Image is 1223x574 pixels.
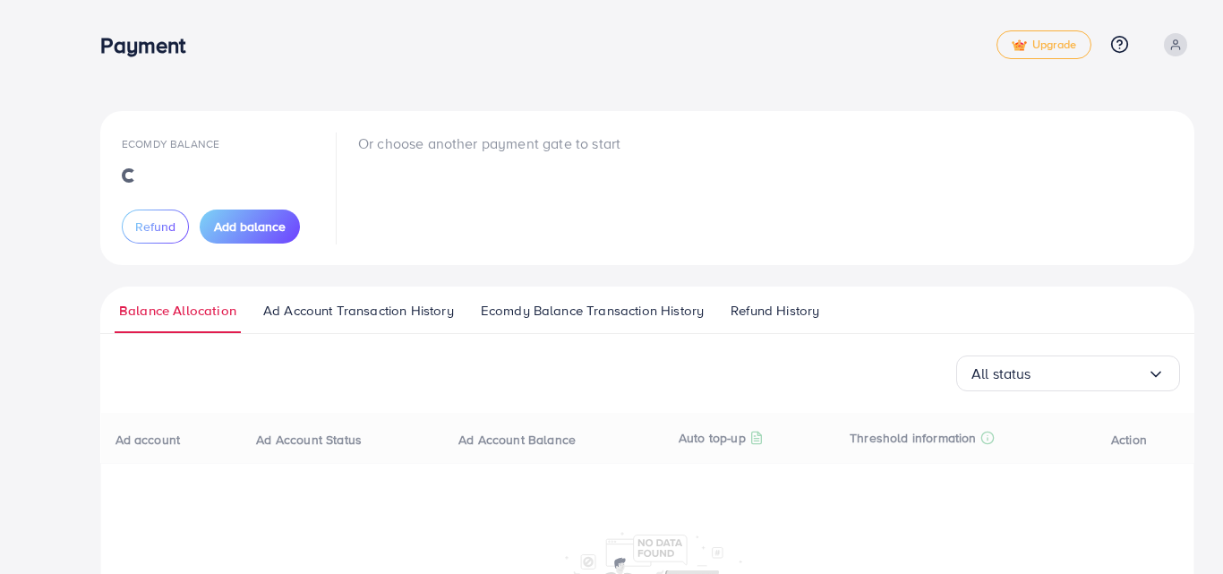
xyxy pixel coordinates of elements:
span: Ad Account Transaction History [263,301,454,321]
span: Ecomdy Balance [122,136,219,151]
input: Search for option [1031,360,1147,388]
div: Search for option [956,356,1180,391]
span: All status [971,360,1031,388]
span: Add balance [214,218,286,236]
button: Refund [122,210,189,244]
img: tick [1012,39,1027,52]
span: Upgrade [1012,39,1076,52]
p: Or choose another payment gate to start [358,133,620,154]
a: tickUpgrade [996,30,1091,59]
button: Add balance [200,210,300,244]
span: Refund [135,218,175,236]
span: Balance Allocation [119,301,236,321]
span: Ecomdy Balance Transaction History [481,301,704,321]
h3: Payment [100,32,200,58]
span: Refund History [731,301,819,321]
